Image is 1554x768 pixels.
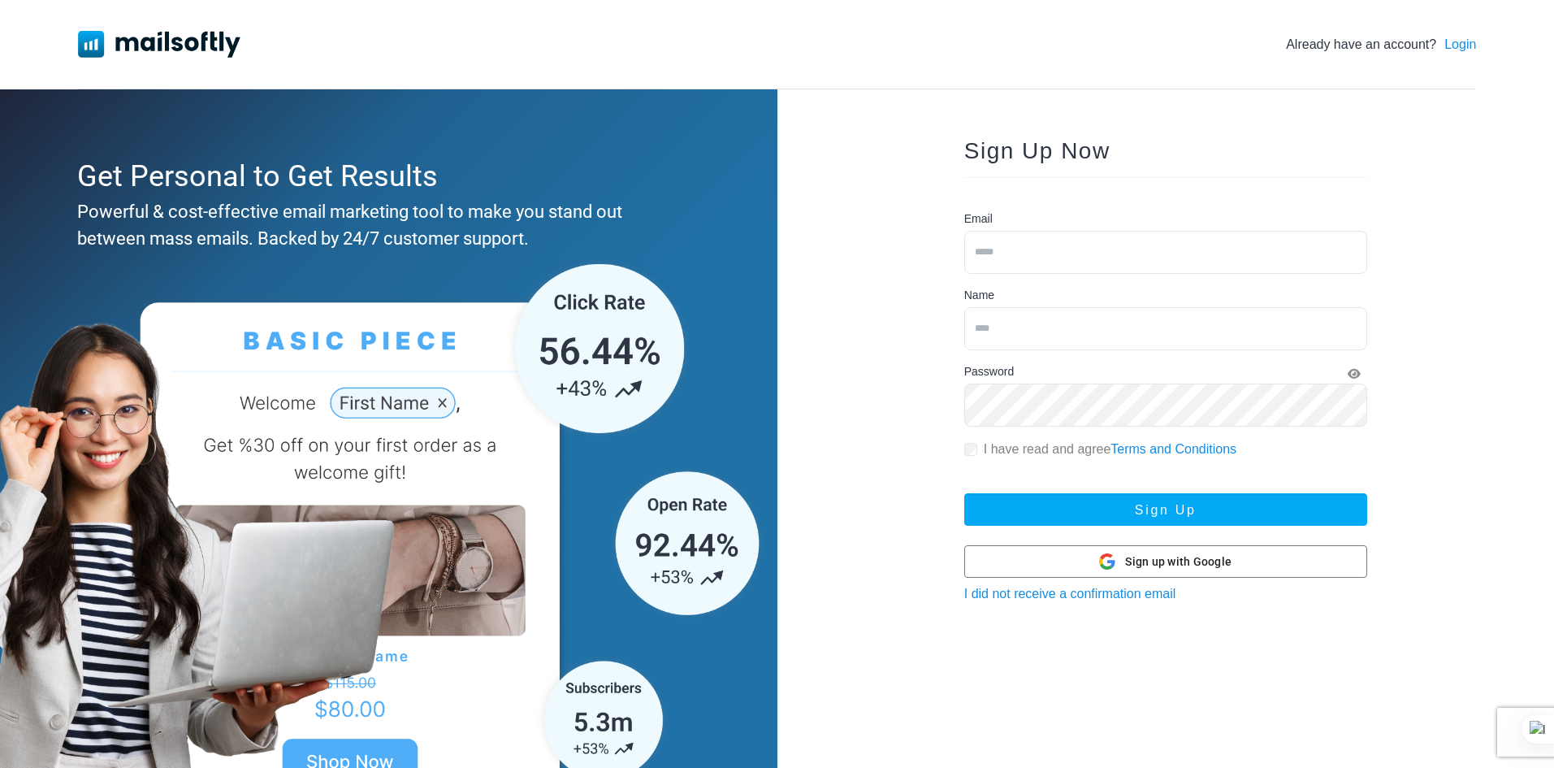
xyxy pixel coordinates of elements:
[964,587,1176,601] a: I did not receive a confirmation email
[77,198,692,252] div: Powerful & cost-effective email marketing tool to make you stand out between mass emails. Backed ...
[1110,442,1236,456] a: Terms and Conditions
[77,154,692,198] div: Get Personal to Get Results
[964,493,1367,526] button: Sign Up
[964,210,993,228] label: Email
[1125,553,1232,571] span: Sign up with Google
[964,138,1110,163] span: Sign Up Now
[1286,35,1476,54] div: Already have an account?
[964,363,1014,380] label: Password
[984,440,1236,459] label: I have read and agree
[964,287,994,304] label: Name
[78,31,240,57] img: Mailsoftly
[964,545,1367,578] button: Sign up with Google
[1444,35,1476,54] a: Login
[1348,368,1361,380] i: Show Password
